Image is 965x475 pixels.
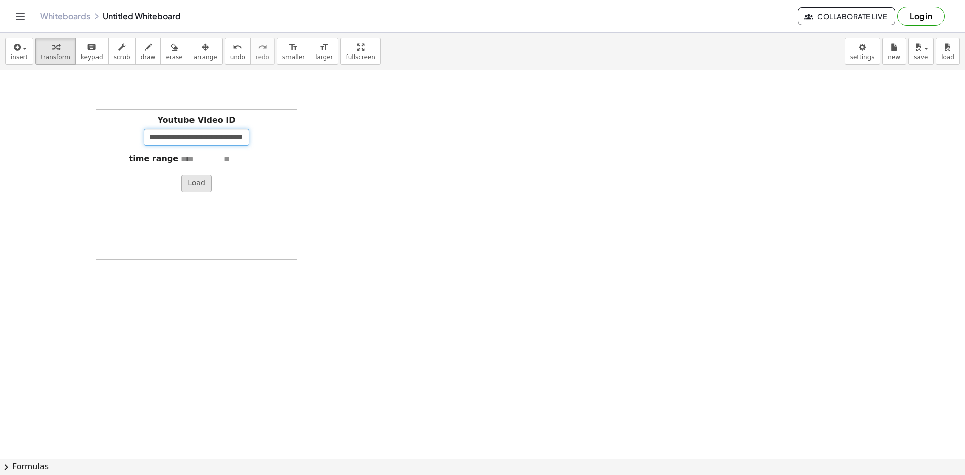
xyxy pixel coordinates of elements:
span: keypad [81,54,103,61]
span: transform [41,54,70,61]
button: Collaborate Live [798,7,895,25]
button: save [908,38,934,65]
button: keyboardkeypad [75,38,109,65]
label: Youtube Video ID [157,115,235,126]
button: undoundo [225,38,251,65]
i: redo [258,41,267,53]
button: redoredo [250,38,275,65]
span: larger [315,54,333,61]
i: undo [233,41,242,53]
label: time range [129,153,179,165]
i: keyboard [87,41,96,53]
span: fullscreen [346,54,375,61]
button: Load [181,175,212,192]
button: erase [160,38,188,65]
span: draw [141,54,156,61]
button: settings [845,38,880,65]
button: Log in [897,7,945,26]
span: load [941,54,954,61]
button: format_sizesmaller [277,38,310,65]
i: format_size [319,41,329,53]
span: undo [230,54,245,61]
span: new [888,54,900,61]
button: transform [35,38,76,65]
span: settings [850,54,875,61]
a: Whiteboards [40,11,90,21]
button: insert [5,38,33,65]
i: format_size [288,41,298,53]
button: fullscreen [340,38,380,65]
button: new [882,38,906,65]
span: arrange [194,54,217,61]
span: insert [11,54,28,61]
button: scrub [108,38,136,65]
button: Toggle navigation [12,8,28,24]
span: scrub [114,54,130,61]
button: load [936,38,960,65]
span: Collaborate Live [806,12,887,21]
button: arrange [188,38,223,65]
span: redo [256,54,269,61]
span: save [914,54,928,61]
button: format_sizelarger [310,38,338,65]
span: smaller [282,54,305,61]
span: erase [166,54,182,61]
button: draw [135,38,161,65]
